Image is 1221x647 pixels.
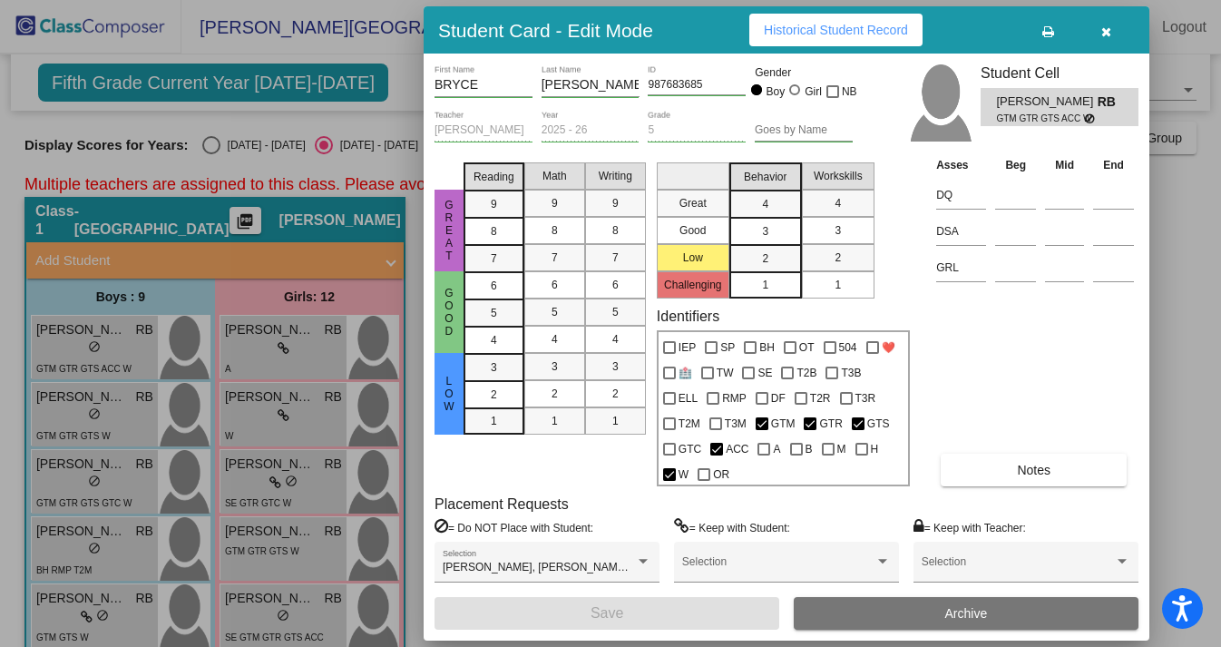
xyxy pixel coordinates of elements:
[841,362,861,384] span: T3B
[762,223,768,240] span: 3
[806,438,813,460] span: B
[491,387,497,403] span: 2
[612,304,619,320] span: 5
[438,19,653,42] h3: Student Card - Edit Mode
[491,250,497,267] span: 7
[936,254,986,281] input: assessment
[744,169,786,185] span: Behavior
[996,93,1097,112] span: [PERSON_NAME]
[796,362,816,384] span: T2B
[491,359,497,376] span: 3
[441,375,457,413] span: Low
[612,250,619,266] span: 7
[674,518,790,536] label: = Keep with Student:
[819,413,842,435] span: GTR
[612,386,619,402] span: 2
[837,438,846,460] span: M
[871,438,879,460] span: H
[441,199,457,262] span: Great
[991,155,1040,175] th: Beg
[713,464,729,485] span: OR
[981,64,1138,82] h3: Student Cell
[552,250,558,266] span: 7
[679,413,700,435] span: T2M
[612,358,619,375] span: 3
[762,250,768,267] span: 2
[799,337,815,358] span: OT
[491,305,497,321] span: 5
[835,222,841,239] span: 3
[755,64,853,81] mat-label: Gender
[612,331,619,348] span: 4
[612,195,619,211] span: 9
[764,23,908,37] span: Historical Student Record
[491,332,497,348] span: 4
[794,597,1138,630] button: Archive
[491,413,497,429] span: 1
[491,223,497,240] span: 8
[835,277,841,293] span: 1
[804,83,822,100] div: Girl
[1017,463,1050,477] span: Notes
[552,222,558,239] span: 8
[435,518,593,536] label: = Do NOT Place with Student:
[542,124,640,137] input: year
[552,386,558,402] span: 2
[759,337,775,358] span: BH
[679,337,696,358] span: IEP
[945,606,988,621] span: Archive
[552,277,558,293] span: 6
[771,387,786,409] span: DF
[867,413,890,435] span: GTS
[771,413,796,435] span: GTM
[552,304,558,320] span: 5
[679,438,701,460] span: GTC
[720,337,735,358] span: SP
[648,79,746,92] input: Enter ID
[435,597,779,630] button: Save
[757,362,772,384] span: SE
[648,124,746,137] input: grade
[679,464,689,485] span: W
[679,362,692,384] span: 🏥
[1098,93,1123,112] span: RB
[552,331,558,348] span: 4
[913,518,1026,536] label: = Keep with Teacher:
[936,181,986,209] input: assessment
[591,605,623,621] span: Save
[932,155,991,175] th: Asses
[435,124,532,137] input: teacher
[936,218,986,245] input: assessment
[842,81,857,103] span: NB
[855,387,876,409] span: T3R
[552,195,558,211] span: 9
[717,362,734,384] span: TW
[725,413,747,435] span: T3M
[749,14,923,46] button: Historical Student Record
[762,277,768,293] span: 1
[835,195,841,211] span: 4
[726,438,748,460] span: ACC
[835,250,841,266] span: 2
[1089,155,1138,175] th: End
[491,278,497,294] span: 6
[941,454,1127,486] button: Notes
[766,83,786,100] div: Boy
[1040,155,1089,175] th: Mid
[657,308,719,325] label: Identifiers
[491,196,497,212] span: 9
[435,495,569,513] label: Placement Requests
[814,168,863,184] span: Workskills
[474,169,514,185] span: Reading
[996,112,1084,125] span: GTM GTR GTS ACC W
[599,168,632,184] span: Writing
[552,413,558,429] span: 1
[441,287,457,338] span: Good
[612,222,619,239] span: 8
[612,413,619,429] span: 1
[773,438,780,460] span: A
[882,337,895,358] span: ❤️
[722,387,747,409] span: RMP
[552,358,558,375] span: 3
[612,277,619,293] span: 6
